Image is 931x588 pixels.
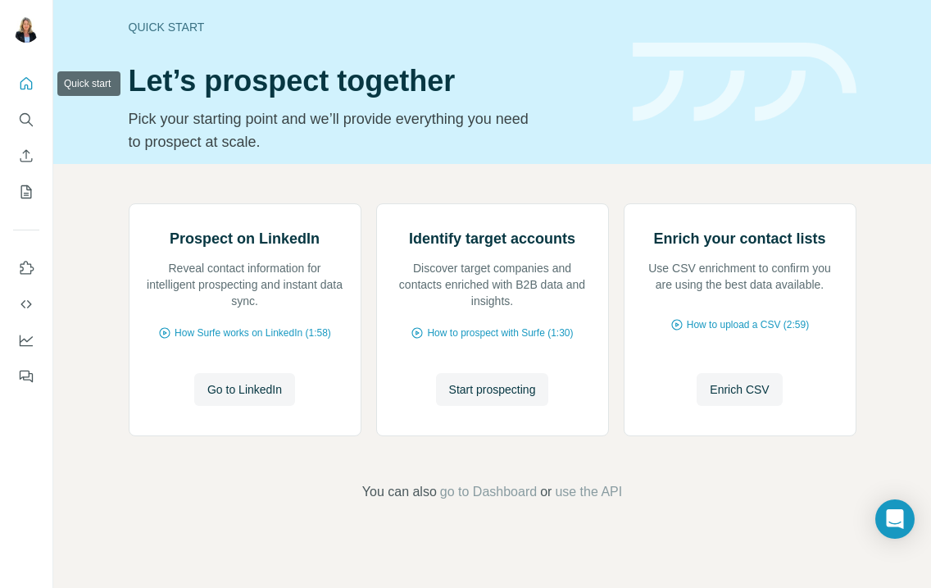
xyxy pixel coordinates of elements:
[146,260,344,309] p: Reveal contact information for intelligent prospecting and instant data sync.
[13,69,39,98] button: Quick start
[641,260,839,293] p: Use CSV enrichment to confirm you are using the best data available.
[436,373,549,406] button: Start prospecting
[440,482,537,502] button: go to Dashboard
[207,381,282,398] span: Go to LinkedIn
[175,326,331,340] span: How Surfe works on LinkedIn (1:58)
[697,373,782,406] button: Enrich CSV
[13,105,39,134] button: Search
[409,227,575,250] h2: Identify target accounts
[427,326,573,340] span: How to prospect with Surfe (1:30)
[633,43,856,122] img: banner
[170,227,320,250] h2: Prospect on LinkedIn
[653,227,825,250] h2: Enrich your contact lists
[13,362,39,391] button: Feedback
[129,65,613,98] h1: Let’s prospect together
[13,177,39,207] button: My lists
[540,482,552,502] span: or
[687,317,809,332] span: How to upload a CSV (2:59)
[555,482,622,502] button: use the API
[13,16,39,43] img: Avatar
[13,326,39,355] button: Dashboard
[13,289,39,319] button: Use Surfe API
[393,260,592,309] p: Discover target companies and contacts enriched with B2B data and insights.
[13,253,39,283] button: Use Surfe on LinkedIn
[449,381,536,398] span: Start prospecting
[129,107,539,153] p: Pick your starting point and we’ll provide everything you need to prospect at scale.
[710,381,769,398] span: Enrich CSV
[362,482,437,502] span: You can also
[13,141,39,171] button: Enrich CSV
[129,19,613,35] div: Quick start
[194,373,295,406] button: Go to LinkedIn
[875,499,915,539] div: Open Intercom Messenger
